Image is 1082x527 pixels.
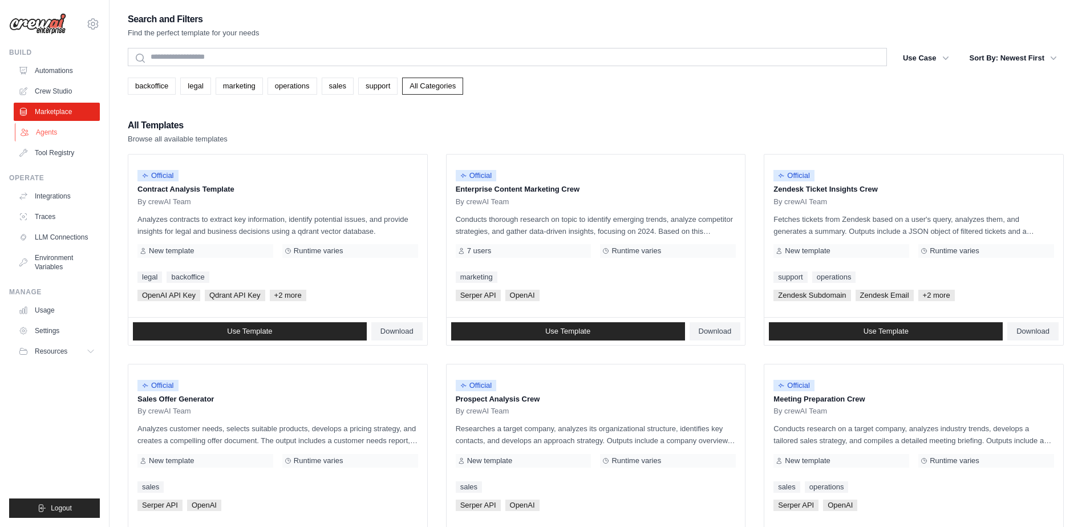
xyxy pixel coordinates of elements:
[773,290,850,301] span: Zendesk Subdomain
[15,123,101,141] a: Agents
[137,213,418,237] p: Analyzes contracts to extract key information, identify potential issues, and provide insights fo...
[456,394,736,405] p: Prospect Analysis Crew
[149,246,194,256] span: New template
[611,456,661,465] span: Runtime varies
[773,394,1054,405] p: Meeting Preparation Crew
[769,322,1003,340] a: Use Template
[137,197,191,206] span: By crewAI Team
[128,133,228,145] p: Browse all available templates
[137,481,164,493] a: sales
[1007,322,1059,340] a: Download
[128,117,228,133] h2: All Templates
[14,187,100,205] a: Integrations
[137,394,418,405] p: Sales Offer Generator
[467,246,492,256] span: 7 users
[690,322,741,340] a: Download
[467,456,512,465] span: New template
[896,48,956,68] button: Use Case
[456,170,497,181] span: Official
[167,271,209,283] a: backoffice
[773,197,827,206] span: By crewAI Team
[823,500,857,511] span: OpenAI
[9,287,100,297] div: Manage
[322,78,354,95] a: sales
[456,213,736,237] p: Conducts thorough research on topic to identify emerging trends, analyze competitor strategies, a...
[773,380,814,391] span: Official
[270,290,306,301] span: +2 more
[963,48,1064,68] button: Sort By: Newest First
[773,213,1054,237] p: Fetches tickets from Zendesk based on a user's query, analyzes them, and generates a summary. Out...
[773,407,827,416] span: By crewAI Team
[856,290,914,301] span: Zendesk Email
[128,11,260,27] h2: Search and Filters
[51,504,72,513] span: Logout
[9,48,100,57] div: Build
[545,327,590,336] span: Use Template
[456,380,497,391] span: Official
[456,290,501,301] span: Serper API
[14,144,100,162] a: Tool Registry
[14,301,100,319] a: Usage
[930,456,979,465] span: Runtime varies
[128,27,260,39] p: Find the perfect template for your needs
[294,456,343,465] span: Runtime varies
[773,423,1054,447] p: Conducts research on a target company, analyzes industry trends, develops a tailored sales strate...
[456,407,509,416] span: By crewAI Team
[294,246,343,256] span: Runtime varies
[451,322,685,340] a: Use Template
[14,82,100,100] a: Crew Studio
[14,342,100,360] button: Resources
[505,290,540,301] span: OpenAI
[35,347,67,356] span: Resources
[380,327,414,336] span: Download
[137,290,200,301] span: OpenAI API Key
[456,481,482,493] a: sales
[773,271,807,283] a: support
[137,380,179,391] span: Official
[785,246,830,256] span: New template
[1016,327,1049,336] span: Download
[773,184,1054,195] p: Zendesk Ticket Insights Crew
[456,271,497,283] a: marketing
[773,481,800,493] a: sales
[137,271,162,283] a: legal
[14,208,100,226] a: Traces
[149,456,194,465] span: New template
[137,170,179,181] span: Official
[137,500,183,511] span: Serper API
[187,500,221,511] span: OpenAI
[773,500,818,511] span: Serper API
[456,500,501,511] span: Serper API
[14,103,100,121] a: Marketplace
[402,78,463,95] a: All Categories
[137,184,418,195] p: Contract Analysis Template
[14,228,100,246] a: LLM Connections
[611,246,661,256] span: Runtime varies
[456,197,509,206] span: By crewAI Team
[805,481,849,493] a: operations
[268,78,317,95] a: operations
[785,456,830,465] span: New template
[14,249,100,276] a: Environment Variables
[14,62,100,80] a: Automations
[864,327,909,336] span: Use Template
[14,322,100,340] a: Settings
[137,407,191,416] span: By crewAI Team
[773,170,814,181] span: Official
[137,423,418,447] p: Analyzes customer needs, selects suitable products, develops a pricing strategy, and creates a co...
[358,78,398,95] a: support
[456,184,736,195] p: Enterprise Content Marketing Crew
[216,78,263,95] a: marketing
[930,246,979,256] span: Runtime varies
[699,327,732,336] span: Download
[9,173,100,183] div: Operate
[9,13,66,35] img: Logo
[812,271,856,283] a: operations
[133,322,367,340] a: Use Template
[9,498,100,518] button: Logout
[205,290,265,301] span: Qdrant API Key
[227,327,272,336] span: Use Template
[918,290,955,301] span: +2 more
[371,322,423,340] a: Download
[505,500,540,511] span: OpenAI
